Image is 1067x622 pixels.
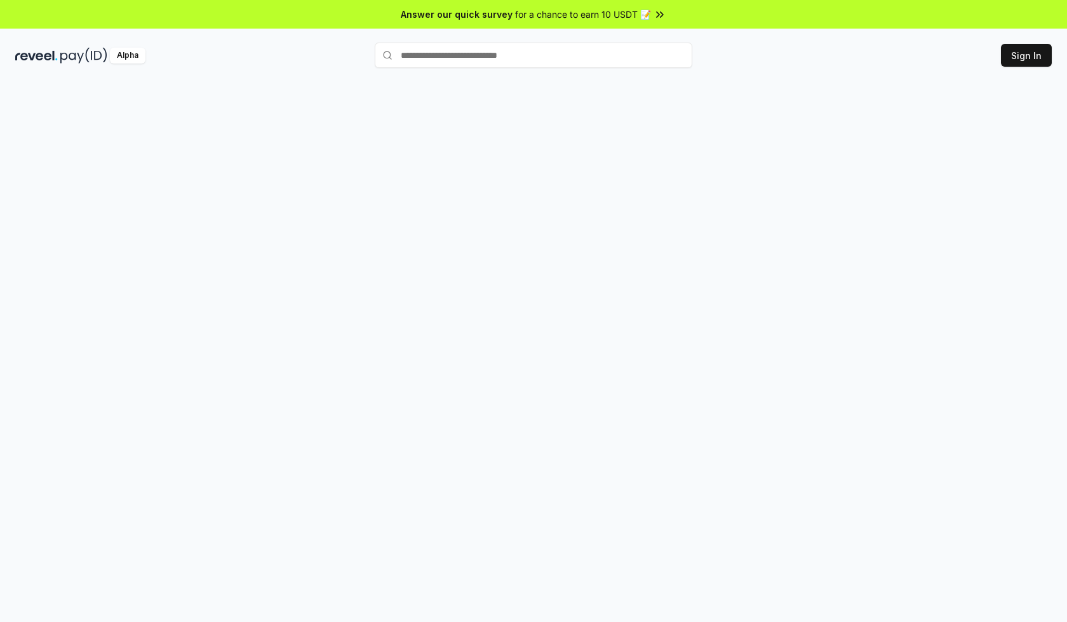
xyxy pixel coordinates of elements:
[1001,44,1052,67] button: Sign In
[15,48,58,64] img: reveel_dark
[60,48,107,64] img: pay_id
[110,48,145,64] div: Alpha
[401,8,513,21] span: Answer our quick survey
[515,8,651,21] span: for a chance to earn 10 USDT 📝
